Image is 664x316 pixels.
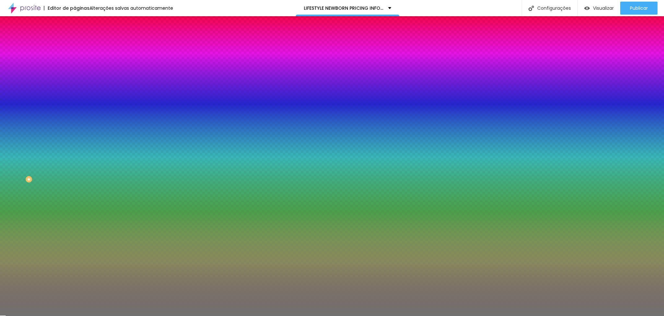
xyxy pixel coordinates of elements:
span: Publicar [630,6,648,11]
div: Editor de páginas [44,6,89,10]
p: LIFESTYLE NEWBORN PRICING INFORMATION [304,6,383,10]
div: Alterações salvas automaticamente [89,6,173,10]
button: Visualizar [578,2,620,15]
button: Publicar [620,2,658,15]
span: Visualizar [593,6,614,11]
img: view-1.svg [584,6,590,11]
img: Icone [528,6,534,11]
